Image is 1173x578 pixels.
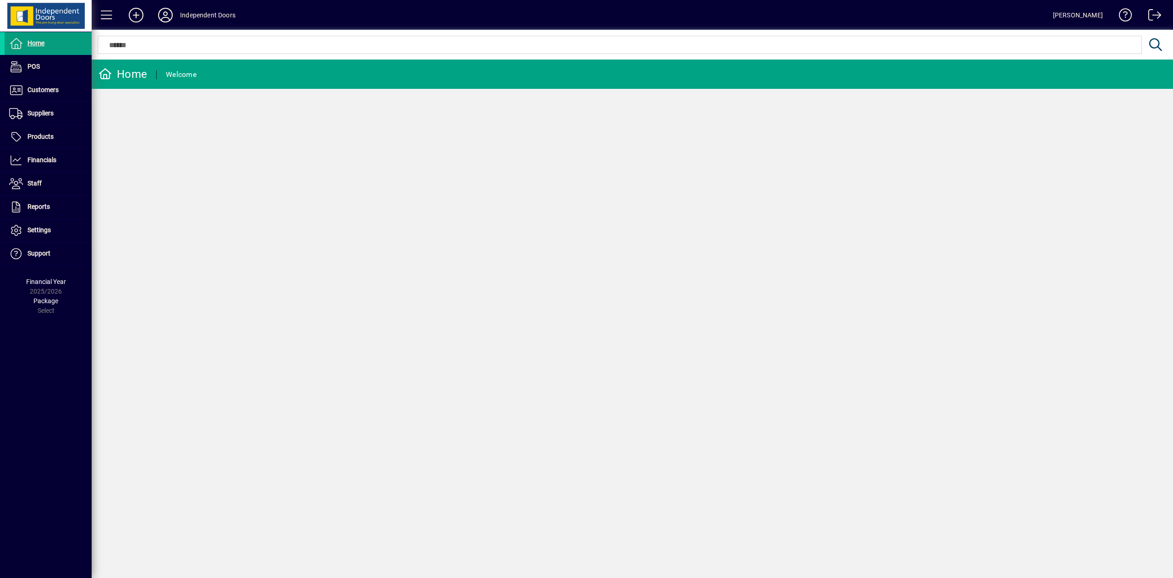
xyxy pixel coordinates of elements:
[27,250,50,257] span: Support
[1112,2,1132,32] a: Knowledge Base
[27,203,50,210] span: Reports
[33,297,58,305] span: Package
[121,7,151,23] button: Add
[27,39,44,47] span: Home
[27,63,40,70] span: POS
[5,125,92,148] a: Products
[1141,2,1162,32] a: Logout
[5,172,92,195] a: Staff
[27,109,54,117] span: Suppliers
[166,67,197,82] div: Welcome
[27,133,54,140] span: Products
[5,149,92,172] a: Financials
[5,219,92,242] a: Settings
[5,79,92,102] a: Customers
[1053,8,1103,22] div: [PERSON_NAME]
[151,7,180,23] button: Profile
[5,242,92,265] a: Support
[5,102,92,125] a: Suppliers
[27,156,56,164] span: Financials
[27,86,59,93] span: Customers
[5,196,92,218] a: Reports
[5,55,92,78] a: POS
[180,8,236,22] div: Independent Doors
[26,278,66,285] span: Financial Year
[27,226,51,234] span: Settings
[99,67,147,82] div: Home
[27,180,42,187] span: Staff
